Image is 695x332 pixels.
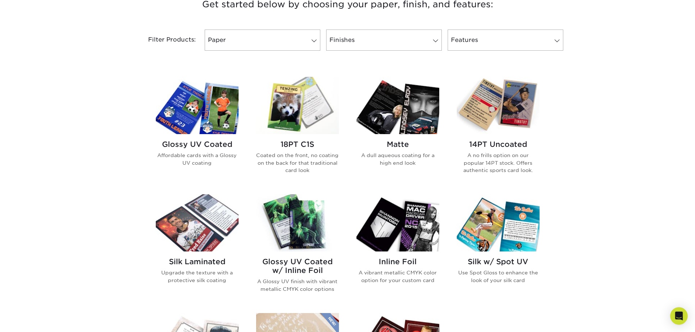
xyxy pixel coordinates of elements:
[457,77,540,134] img: 14PT Uncoated Trading Cards
[457,194,540,304] a: Silk w/ Spot UV Trading Cards Silk w/ Spot UV Use Spot Gloss to enhance the look of your silk card
[156,194,239,304] a: Silk Laminated Trading Cards Silk Laminated Upgrade the texture with a protective silk coating
[256,77,339,185] a: 18PT C1S Trading Cards 18PT C1S Coated on the front, no coating on the back for that traditional ...
[356,152,439,167] p: A dull aqueous coating for a high end look
[256,194,339,251] img: Glossy UV Coated w/ Inline Foil Trading Cards
[156,152,239,167] p: Affordable cards with a Glossy UV coating
[156,269,239,284] p: Upgrade the texture with a protective silk coating
[457,257,540,266] h2: Silk w/ Spot UV
[156,77,239,134] img: Glossy UV Coated Trading Cards
[156,257,239,266] h2: Silk Laminated
[326,30,442,51] a: Finishes
[356,140,439,149] h2: Matte
[256,257,339,275] h2: Glossy UV Coated w/ Inline Foil
[356,77,439,185] a: Matte Trading Cards Matte A dull aqueous coating for a high end look
[256,152,339,174] p: Coated on the front, no coating on the back for that traditional card look
[256,77,339,134] img: 18PT C1S Trading Cards
[156,77,239,185] a: Glossy UV Coated Trading Cards Glossy UV Coated Affordable cards with a Glossy UV coating
[256,140,339,149] h2: 18PT C1S
[457,194,540,251] img: Silk w/ Spot UV Trading Cards
[670,307,688,325] div: Open Intercom Messenger
[129,30,202,51] div: Filter Products:
[156,194,239,251] img: Silk Laminated Trading Cards
[457,269,540,284] p: Use Spot Gloss to enhance the look of your silk card
[448,30,563,51] a: Features
[356,194,439,251] img: Inline Foil Trading Cards
[256,194,339,304] a: Glossy UV Coated w/ Inline Foil Trading Cards Glossy UV Coated w/ Inline Foil A Glossy UV finish ...
[356,194,439,304] a: Inline Foil Trading Cards Inline Foil A vibrant metallic CMYK color option for your custom card
[457,140,540,149] h2: 14PT Uncoated
[356,77,439,134] img: Matte Trading Cards
[256,278,339,293] p: A Glossy UV finish with vibrant metallic CMYK color options
[156,140,239,149] h2: Glossy UV Coated
[457,77,540,185] a: 14PT Uncoated Trading Cards 14PT Uncoated A no frills option on our popular 14PT stock. Offers au...
[457,152,540,174] p: A no frills option on our popular 14PT stock. Offers authentic sports card look.
[356,257,439,266] h2: Inline Foil
[356,269,439,284] p: A vibrant metallic CMYK color option for your custom card
[205,30,320,51] a: Paper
